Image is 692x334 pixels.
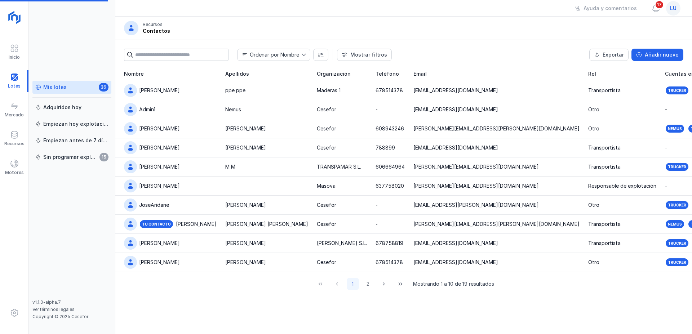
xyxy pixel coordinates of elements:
[588,70,596,77] span: Rol
[588,106,599,113] div: Otro
[5,112,24,118] div: Mercado
[413,259,498,266] div: [EMAIL_ADDRESS][DOMAIN_NAME]
[588,221,621,228] div: Transportista
[225,70,249,77] span: Apellidos
[124,70,144,77] span: Nombre
[394,278,407,290] button: Last Page
[317,240,367,247] div: [PERSON_NAME] S.L.
[376,201,378,209] div: -
[317,144,336,151] div: Cesefor
[99,153,108,161] span: 15
[645,51,679,58] div: Añadir nuevo
[589,49,629,61] button: Exportar
[376,106,378,113] div: -
[32,101,111,114] a: Adquiridos hoy
[9,54,20,60] div: Inicio
[225,125,266,132] div: [PERSON_NAME]
[668,202,686,208] div: Trucker
[588,144,621,151] div: Transportista
[5,170,24,175] div: Motores
[317,163,361,170] div: TRANSPAMAR S.L.
[668,222,682,227] div: Nemus
[588,125,599,132] div: Otro
[588,240,621,247] div: Transportista
[139,87,180,94] div: [PERSON_NAME]
[225,259,266,266] div: [PERSON_NAME]
[665,182,667,190] div: -
[413,87,498,94] div: [EMAIL_ADDRESS][DOMAIN_NAME]
[176,221,217,228] div: [PERSON_NAME]
[139,144,180,151] div: [PERSON_NAME]
[139,106,155,113] div: Admin1
[350,51,387,58] div: Mostrar filtros
[588,87,621,94] div: Transportista
[139,259,180,266] div: [PERSON_NAME]
[376,163,405,170] div: 606664964
[665,144,667,151] div: -
[347,278,359,290] button: Page 1
[43,104,81,111] div: Adquiridos hoy
[317,125,336,132] div: Cesefor
[413,182,539,190] div: [PERSON_NAME][EMAIL_ADDRESS][DOMAIN_NAME]
[588,201,599,209] div: Otro
[668,260,686,265] div: Trucker
[225,106,241,113] div: Nemus
[376,240,403,247] div: 678758819
[665,106,667,113] div: -
[588,259,599,266] div: Otro
[376,221,378,228] div: -
[570,2,642,14] button: Ayuda y comentarios
[317,259,336,266] div: Cesefor
[139,125,180,132] div: [PERSON_NAME]
[362,278,374,290] button: Page 2
[603,51,624,58] div: Exportar
[225,87,245,94] div: ppe ppe
[376,70,399,77] span: Teléfono
[225,144,266,151] div: [PERSON_NAME]
[377,278,391,290] button: Next Page
[32,307,75,312] a: Ver términos legales
[631,49,683,61] button: Añadir nuevo
[376,259,403,266] div: 678514378
[413,201,539,209] div: [EMAIL_ADDRESS][PERSON_NAME][DOMAIN_NAME]
[139,240,180,247] div: [PERSON_NAME]
[376,144,395,151] div: 788899
[32,151,111,164] a: Sin programar explotación15
[413,106,498,113] div: [EMAIL_ADDRESS][DOMAIN_NAME]
[413,221,580,228] div: [PERSON_NAME][EMAIL_ADDRESS][PERSON_NAME][DOMAIN_NAME]
[32,81,111,94] a: Mis lotes36
[32,314,111,320] div: Copyright © 2025 Cesefor
[413,125,580,132] div: [PERSON_NAME][EMAIL_ADDRESS][PERSON_NAME][DOMAIN_NAME]
[413,280,494,288] span: Mostrando 1 a 10 de 19 resultados
[668,241,686,246] div: Trucker
[413,70,427,77] span: Email
[43,137,108,144] div: Empiezan antes de 7 días
[139,163,180,170] div: [PERSON_NAME]
[588,163,621,170] div: Transportista
[32,134,111,147] a: Empiezan antes de 7 días
[43,120,108,128] div: Empiezan hoy explotación
[99,83,108,92] span: 36
[143,22,163,27] div: Recursos
[32,299,111,305] div: v1.1.0-alpha.7
[413,144,498,151] div: [EMAIL_ADDRESS][DOMAIN_NAME]
[670,5,677,12] span: lu
[225,240,266,247] div: [PERSON_NAME]
[376,87,403,94] div: 678514378
[376,182,404,190] div: 637758020
[588,182,656,190] div: Responsable de explotación
[317,221,336,228] div: Cesefor
[4,141,25,147] div: Recursos
[43,84,67,91] div: Mis lotes
[413,240,498,247] div: [EMAIL_ADDRESS][DOMAIN_NAME]
[225,201,266,209] div: [PERSON_NAME]
[32,117,111,130] a: Empiezan hoy explotación
[250,52,299,57] div: Ordenar por Nombre
[413,163,539,170] div: [PERSON_NAME][EMAIL_ADDRESS][DOMAIN_NAME]
[225,221,308,228] div: [PERSON_NAME] [PERSON_NAME]
[337,49,392,61] button: Mostrar filtros
[317,106,336,113] div: Cesefor
[5,8,23,26] img: logoRight.svg
[668,88,686,93] div: Trucker
[317,70,351,77] span: Organización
